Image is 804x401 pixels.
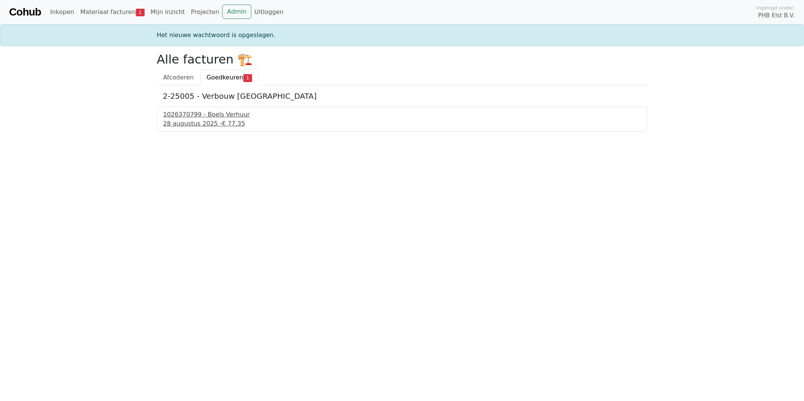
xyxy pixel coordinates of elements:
h2: Alle facturen 🏗️ [157,52,647,67]
span: PHB Elst B.V. [758,11,795,20]
a: Uitloggen [251,5,287,20]
div: Het nieuwe wachtwoord is opgeslagen. [152,31,652,40]
span: Ingelogd onder: [756,4,795,11]
a: Cohub [9,3,41,21]
a: Materiaal facturen1 [77,5,148,20]
span: Afcoderen [163,74,194,81]
h5: 2-25005 - Verbouw [GEOGRAPHIC_DATA] [163,92,641,101]
span: 1 [243,74,252,82]
div: 28 augustus 2025 - [163,119,641,128]
span: € 77,35 [222,120,245,127]
a: Goedkeuren1 [200,70,259,85]
a: Projecten [188,5,222,20]
a: Afcoderen [157,70,200,85]
div: 1026370799 - Boels Verhuur [163,110,641,119]
span: 1 [136,9,145,16]
a: Mijn inzicht [148,5,188,20]
a: Admin [222,5,251,19]
span: Goedkeuren [207,74,243,81]
a: 1026370799 - Boels Verhuur28 augustus 2025 -€ 77,35 [163,110,641,128]
a: Inkopen [47,5,77,20]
